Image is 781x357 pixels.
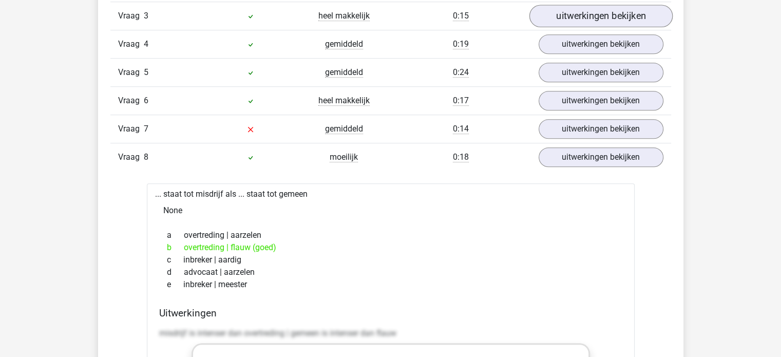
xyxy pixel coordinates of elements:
span: e [167,278,183,291]
span: a [167,229,184,241]
div: overtreding | aarzelen [159,229,622,241]
span: 0:14 [453,124,469,134]
span: 4 [144,39,148,49]
a: uitwerkingen bekijken [539,63,663,82]
span: Vraag [118,66,144,79]
span: Vraag [118,95,144,107]
span: d [167,266,184,278]
span: 3 [144,11,148,21]
a: uitwerkingen bekijken [529,5,672,27]
div: inbreker | meester [159,278,622,291]
span: Vraag [118,10,144,22]
span: 0:15 [453,11,469,21]
span: Vraag [118,151,144,163]
span: 8 [144,152,148,162]
a: uitwerkingen bekijken [539,147,663,167]
a: uitwerkingen bekijken [539,34,663,54]
div: None [155,200,626,221]
span: Vraag [118,38,144,50]
span: 6 [144,96,148,105]
span: 0:17 [453,96,469,106]
span: c [167,254,183,266]
p: misdrijf is intenser dan overtreding | gemeen is intenser dan flauw [159,327,622,340]
span: 0:19 [453,39,469,49]
div: advocaat | aarzelen [159,266,622,278]
span: 7 [144,124,148,134]
div: overtreding | flauw (goed) [159,241,622,254]
span: 0:18 [453,152,469,162]
div: inbreker | aardig [159,254,622,266]
span: gemiddeld [325,39,363,49]
h4: Uitwerkingen [159,307,622,319]
span: heel makkelijk [318,96,370,106]
span: 5 [144,67,148,77]
span: Vraag [118,123,144,135]
a: uitwerkingen bekijken [539,91,663,110]
span: heel makkelijk [318,11,370,21]
span: b [167,241,184,254]
span: gemiddeld [325,67,363,78]
span: gemiddeld [325,124,363,134]
a: uitwerkingen bekijken [539,119,663,139]
span: 0:24 [453,67,469,78]
span: moeilijk [330,152,358,162]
